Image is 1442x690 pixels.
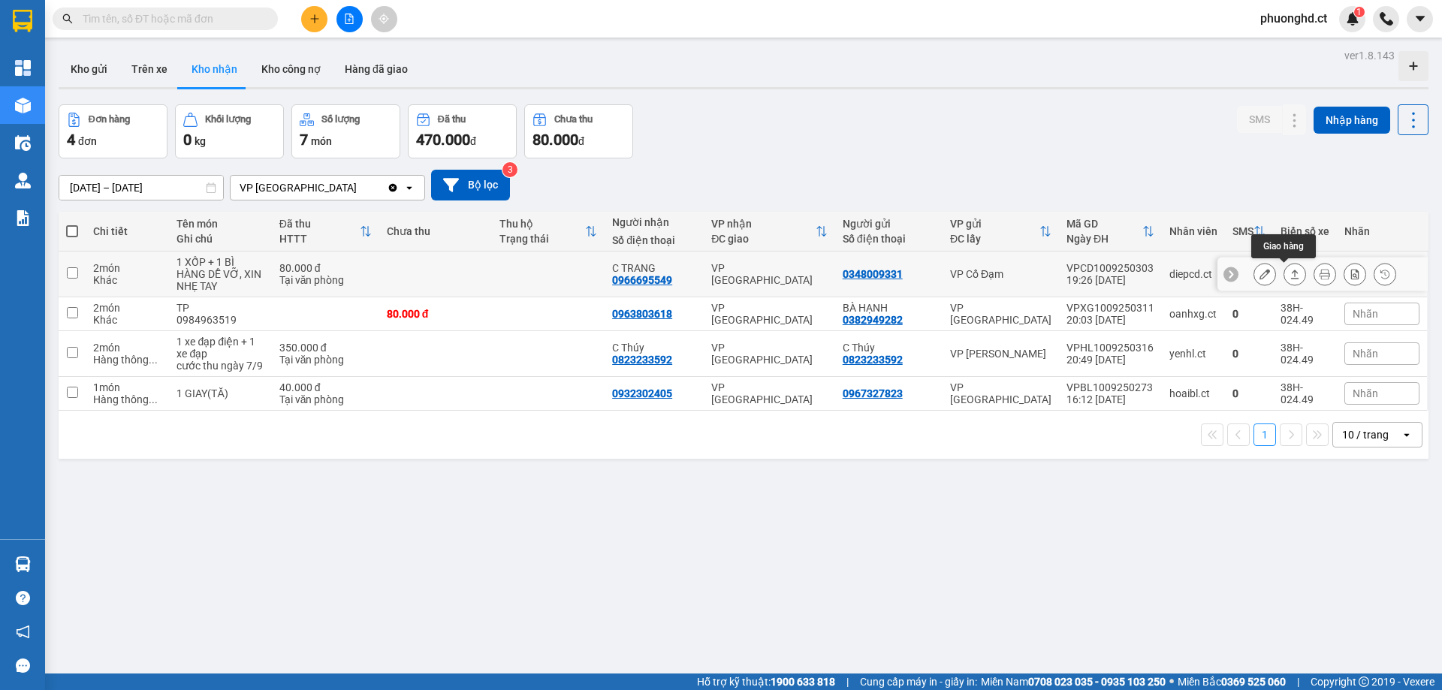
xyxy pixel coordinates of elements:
b: GỬI : VP [GEOGRAPHIC_DATA] [19,109,224,159]
div: C TRANG [612,262,696,274]
div: 0823233592 [843,354,903,366]
button: Kho nhận [179,51,249,87]
img: warehouse-icon [15,173,31,188]
div: VPXG1009250311 [1066,302,1154,314]
div: 0967327823 [843,387,903,399]
div: Chưa thu [554,114,593,125]
div: Ngày ĐH [1066,233,1142,245]
div: 2 món [93,342,161,354]
span: notification [16,625,30,639]
div: 0 [1232,348,1266,360]
span: 7 [300,131,308,149]
div: Tại văn phòng [279,354,372,366]
div: Thu hộ [499,218,585,230]
button: Bộ lọc [431,170,510,200]
button: 1 [1253,423,1276,446]
span: message [16,658,30,673]
li: Hotline: 1900252555 [140,56,628,74]
button: Số lượng7món [291,104,400,158]
th: Toggle SortBy [1059,212,1162,252]
div: diepcd.ct [1169,268,1217,280]
div: VP [GEOGRAPHIC_DATA] [240,180,357,195]
div: VP [GEOGRAPHIC_DATA] [950,381,1051,405]
div: HTTT [279,233,360,245]
div: VP [PERSON_NAME] [950,348,1051,360]
div: 2 món [93,302,161,314]
div: VP [GEOGRAPHIC_DATA] [711,342,827,366]
div: Sửa đơn hàng [1253,263,1276,285]
button: Kho gửi [59,51,119,87]
div: VP nhận [711,218,815,230]
div: 38H-024.49 [1281,342,1329,366]
button: SMS [1237,106,1282,133]
div: Khối lượng [205,114,251,125]
div: VP Cổ Đạm [950,268,1051,280]
img: dashboard-icon [15,60,31,76]
div: 0823233592 [612,354,672,366]
th: Toggle SortBy [272,212,379,252]
span: aim [379,14,389,24]
div: Nhân viên [1169,225,1217,237]
span: Cung cấp máy in - giấy in: [860,673,977,690]
strong: 1900 633 818 [771,676,835,688]
div: Tại văn phòng [279,393,372,405]
img: solution-icon [15,210,31,226]
div: 350.000 đ [279,342,372,354]
span: search [62,14,73,24]
div: yenhl.ct [1169,348,1217,360]
span: copyright [1359,676,1369,687]
span: Miền Bắc [1178,673,1286,690]
span: ... [149,354,158,366]
div: Tên món [176,218,264,230]
span: 0 [183,131,192,149]
span: Hỗ trợ kỹ thuật: [697,673,835,690]
div: Số điện thoại [843,233,935,245]
div: BÀ HẠNH [843,302,935,314]
img: warehouse-icon [15,556,31,572]
div: TP [176,302,264,314]
img: icon-new-feature [1346,12,1359,26]
th: Toggle SortBy [943,212,1059,252]
div: Chưa thu [387,225,484,237]
div: 0963803618 [612,308,672,320]
div: 0348009331 [843,268,903,280]
span: ... [149,393,158,405]
div: VP [GEOGRAPHIC_DATA] [711,381,827,405]
svg: open [403,182,415,194]
div: Biển số xe [1281,225,1329,237]
button: Trên xe [119,51,179,87]
div: VPHL1009250316 [1066,342,1154,354]
div: 40.000 đ [279,381,372,393]
th: Toggle SortBy [704,212,834,252]
div: C Thúy [843,342,935,354]
span: món [311,135,332,147]
strong: 0369 525 060 [1221,676,1286,688]
div: hoaibl.ct [1169,387,1217,399]
span: 80.000 [532,131,578,149]
button: Khối lượng0kg [175,104,284,158]
div: cước thu ngày 7/9 [176,360,264,372]
div: 1 XỐP + 1 BÌ [176,256,264,268]
li: Cổ Đạm, xã [GEOGRAPHIC_DATA], [GEOGRAPHIC_DATA] [140,37,628,56]
div: Trạng thái [499,233,585,245]
div: 2 món [93,262,161,274]
span: question-circle [16,591,30,605]
div: Đơn hàng [89,114,130,125]
div: Đã thu [279,218,360,230]
div: 80.000 đ [387,308,484,320]
div: ĐC giao [711,233,815,245]
div: Tại văn phòng [279,274,372,286]
div: 1 GIAY(TĂ) [176,387,264,399]
div: 0966695549 [612,274,672,286]
div: Nhãn [1344,225,1419,237]
div: Hàng thông thường [93,354,161,366]
div: 0984963519 [176,314,264,326]
input: Tìm tên, số ĐT hoặc mã đơn [83,11,260,27]
button: caret-down [1407,6,1433,32]
span: đ [578,135,584,147]
div: Mã GD [1066,218,1142,230]
div: Chi tiết [93,225,161,237]
span: Nhãn [1353,387,1378,399]
div: VP [GEOGRAPHIC_DATA] [711,262,827,286]
span: caret-down [1413,12,1427,26]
